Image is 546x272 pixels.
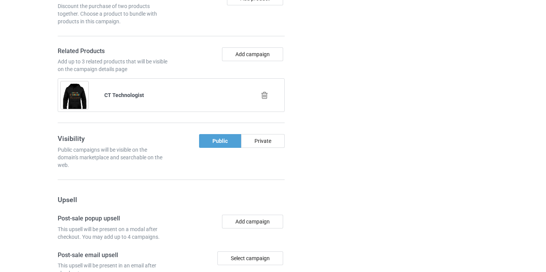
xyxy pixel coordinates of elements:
b: CT Technologist [104,92,144,98]
div: Discount the purchase of two products together. Choose a product to bundle with products in this ... [58,2,168,25]
button: Add campaign [222,215,283,228]
div: Select campaign [217,251,283,265]
div: Public [199,134,241,148]
div: Private [241,134,285,148]
button: Add campaign [222,47,283,61]
h4: Post-sale email upsell [58,251,168,259]
div: Public campaigns will be visible on the domain's marketplace and searchable on the web. [58,146,168,169]
div: Add up to 3 related products that will be visible on the campaign details page [58,58,168,73]
h3: Visibility [58,134,168,143]
h4: Post-sale popup upsell [58,215,168,223]
h4: Related Products [58,47,168,55]
h3: Upsell [58,195,285,204]
div: This upsell will be present on a modal after checkout. You may add up to 4 campaigns. [58,225,168,241]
